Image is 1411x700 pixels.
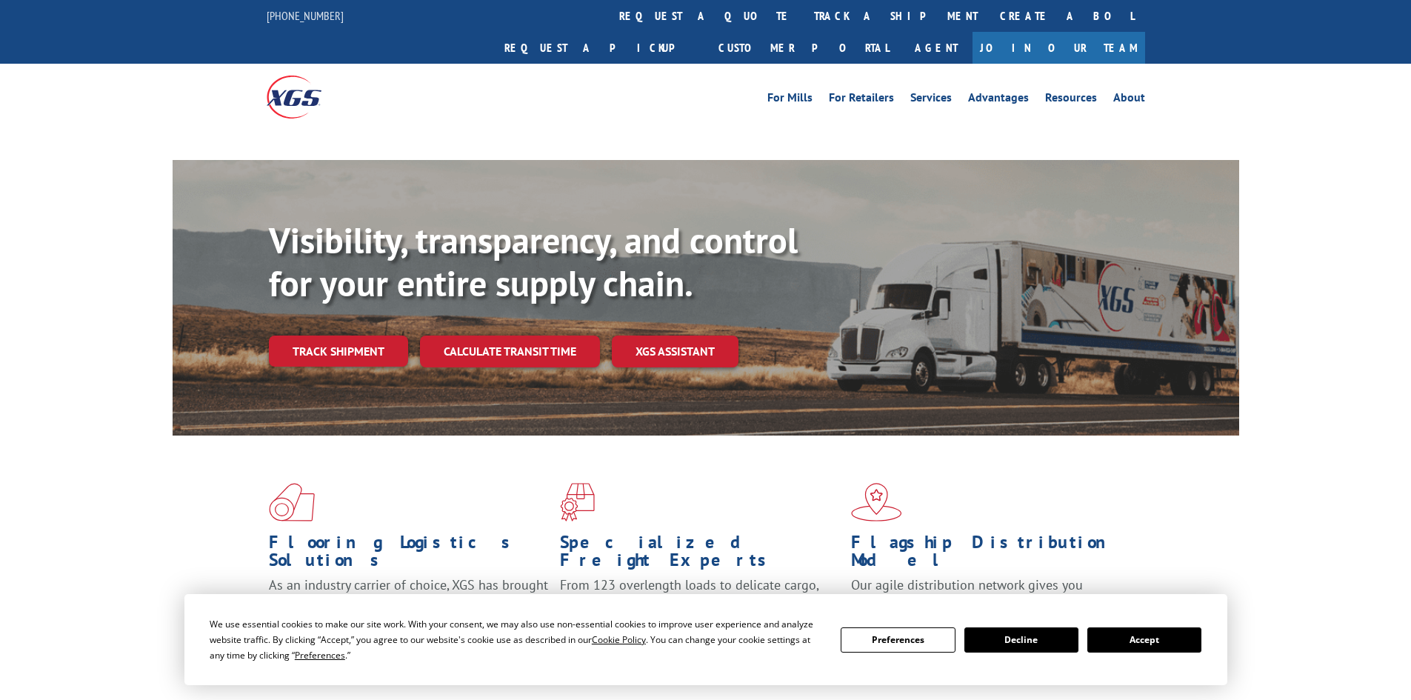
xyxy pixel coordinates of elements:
h1: Specialized Freight Experts [560,533,840,576]
img: xgs-icon-flagship-distribution-model-red [851,483,902,521]
a: About [1113,92,1145,108]
a: Calculate transit time [420,336,600,367]
p: From 123 overlength loads to delicate cargo, our experienced staff knows the best way to move you... [560,576,840,642]
a: Advantages [968,92,1029,108]
a: Services [910,92,952,108]
a: For Retailers [829,92,894,108]
span: As an industry carrier of choice, XGS has brought innovation and dedication to flooring logistics... [269,576,548,629]
button: Accept [1087,627,1201,653]
span: Preferences [295,649,345,661]
a: Resources [1045,92,1097,108]
a: For Mills [767,92,813,108]
div: We use essential cookies to make our site work. With your consent, we may also use non-essential ... [210,616,823,663]
a: Agent [900,32,973,64]
h1: Flooring Logistics Solutions [269,533,549,576]
a: Request a pickup [493,32,707,64]
b: Visibility, transparency, and control for your entire supply chain. [269,217,798,306]
div: Cookie Consent Prompt [184,594,1227,685]
a: Join Our Team [973,32,1145,64]
img: xgs-icon-total-supply-chain-intelligence-red [269,483,315,521]
a: XGS ASSISTANT [612,336,738,367]
span: Cookie Policy [592,633,646,646]
button: Preferences [841,627,955,653]
a: Customer Portal [707,32,900,64]
button: Decline [964,627,1078,653]
h1: Flagship Distribution Model [851,533,1131,576]
a: Track shipment [269,336,408,367]
a: [PHONE_NUMBER] [267,8,344,23]
span: Our agile distribution network gives you nationwide inventory management on demand. [851,576,1124,611]
img: xgs-icon-focused-on-flooring-red [560,483,595,521]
